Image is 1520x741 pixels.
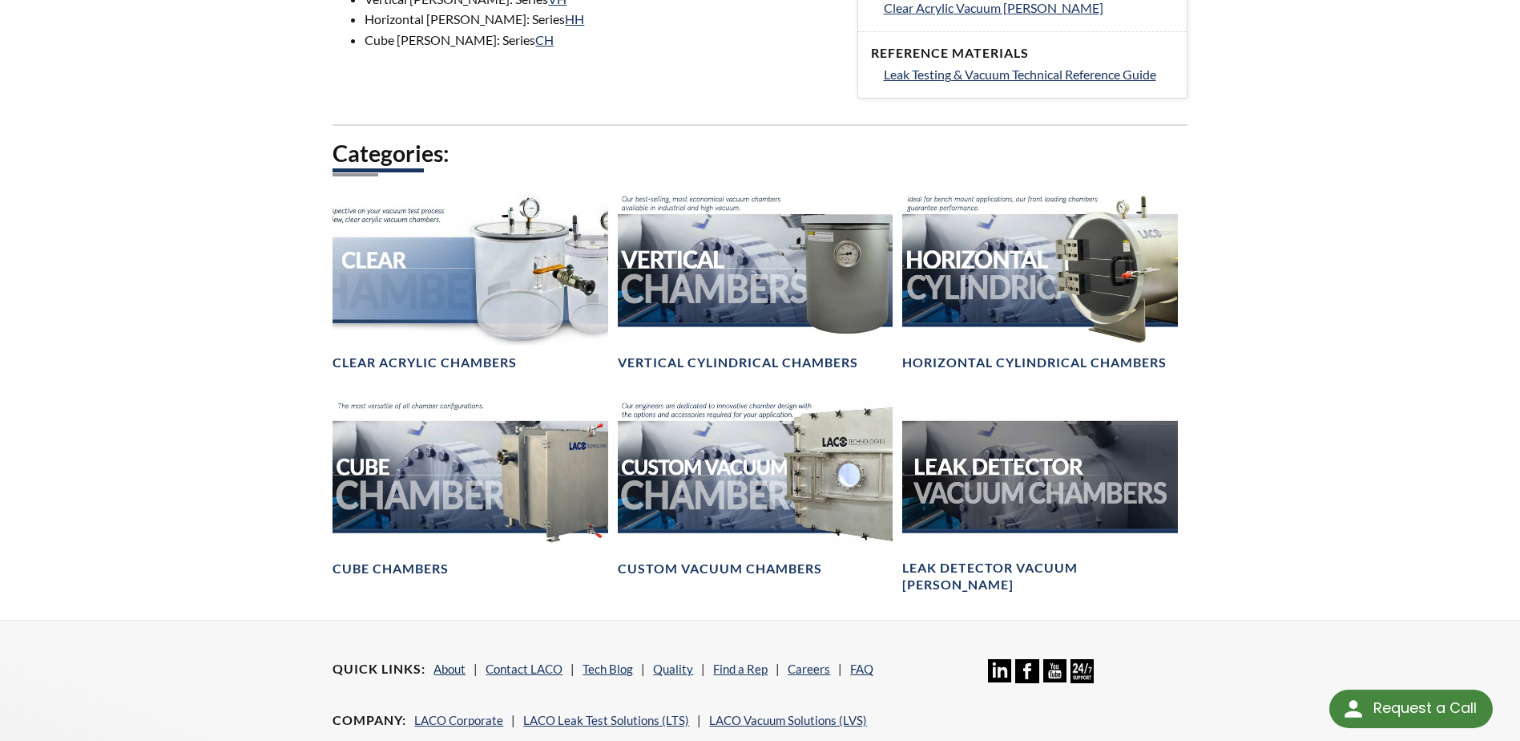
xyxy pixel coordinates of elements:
[333,139,1187,168] h2: Categories:
[902,398,1177,594] a: Leak Test Vacuum Chambers headerLeak Detector Vacuum [PERSON_NAME]
[486,662,562,676] a: Contact LACO
[414,713,503,727] a: LACO Corporate
[1070,671,1094,686] a: 24/7 Support
[618,354,858,371] h4: Vertical Cylindrical Chambers
[523,713,689,727] a: LACO Leak Test Solutions (LTS)
[709,713,867,727] a: LACO Vacuum Solutions (LVS)
[902,354,1167,371] h4: Horizontal Cylindrical Chambers
[902,191,1177,371] a: Horizontal Cylindrical headerHorizontal Cylindrical Chambers
[583,662,633,676] a: Tech Blog
[1070,659,1094,682] img: 24/7 Support Icon
[365,9,837,30] li: Horizontal [PERSON_NAME]: Series
[535,32,554,47] a: CH
[333,661,425,678] h4: Quick Links
[333,191,607,371] a: Clear Chambers headerClear Acrylic Chambers
[1373,690,1477,727] div: Request a Call
[618,398,893,578] a: Custom Vacuum Chamber headerCustom Vacuum Chambers
[333,354,517,371] h4: Clear Acrylic Chambers
[713,662,768,676] a: Find a Rep
[902,560,1177,593] h4: Leak Detector Vacuum [PERSON_NAME]
[333,561,449,577] h4: Cube Chambers
[884,64,1174,85] a: Leak Testing & Vacuum Technical Reference Guide
[333,712,406,729] h4: Company
[884,67,1156,82] span: Leak Testing & Vacuum Technical Reference Guide
[365,30,837,51] li: Cube [PERSON_NAME]: Series
[788,662,830,676] a: Careers
[653,662,693,676] a: Quality
[850,662,873,676] a: FAQ
[333,398,607,578] a: Cube Chambers headerCube Chambers
[1329,690,1493,728] div: Request a Call
[1341,696,1366,722] img: round button
[871,45,1174,62] h4: Reference Materials
[618,191,893,371] a: Vertical Vacuum Chambers headerVertical Cylindrical Chambers
[618,561,822,577] h4: Custom Vacuum Chambers
[433,662,466,676] a: About
[565,11,584,26] a: HH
